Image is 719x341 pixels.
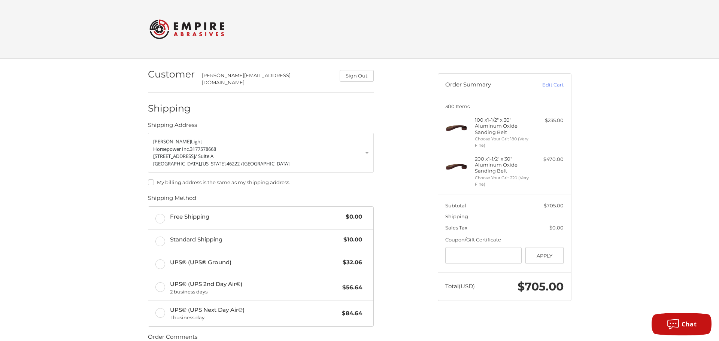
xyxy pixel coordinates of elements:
[339,258,362,267] span: $32.06
[526,81,564,89] a: Edit Cart
[525,247,564,264] button: Apply
[170,288,339,296] span: 2 business days
[445,213,468,219] span: Shipping
[534,156,564,163] div: $470.00
[149,15,224,44] img: Empire Abrasives
[475,117,532,135] h4: 100 x 1-1/2" x 30" Aluminum Oxide Sanding Belt
[227,160,243,167] span: 46222 /
[445,81,526,89] h3: Order Summary
[153,153,195,159] span: [STREET_ADDRESS]
[191,138,202,145] span: Light
[560,213,564,219] span: --
[445,247,522,264] input: Gift Certificate or Coupon Code
[202,72,332,86] div: [PERSON_NAME][EMAIL_ADDRESS][DOMAIN_NAME]
[148,121,197,133] legend: Shipping Address
[201,160,227,167] span: [US_STATE],
[148,103,192,114] h2: Shipping
[475,156,532,174] h4: 200 x 1-1/2" x 30" Aluminum Oxide Sanding Belt
[243,160,289,167] span: [GEOGRAPHIC_DATA]
[153,146,190,152] span: Horsepower Inc.
[652,313,712,335] button: Chat
[544,203,564,208] span: $705.00
[148,68,195,80] h2: Customer
[475,136,532,148] li: Choose Your Grit 180 (Very Fine)
[153,160,201,167] span: [GEOGRAPHIC_DATA],
[170,280,339,296] span: UPS® (UPS 2nd Day Air®)
[445,103,564,109] h3: 300 Items
[339,309,362,318] span: $84.64
[518,280,564,293] span: $705.00
[148,133,374,173] a: Enter or select a different address
[170,258,339,267] span: UPS® (UPS® Ground)
[342,213,362,221] span: $0.00
[153,138,191,145] span: [PERSON_NAME]
[534,117,564,124] div: $235.00
[170,235,340,244] span: Standard Shipping
[682,320,697,328] span: Chat
[170,314,339,322] span: 1 business day
[190,146,216,152] span: 3177578668
[340,235,362,244] span: $10.00
[445,236,564,244] div: Coupon/Gift Certificate
[170,306,339,322] span: UPS® (UPS Next Day Air®)
[445,225,467,231] span: Sales Tax
[445,283,475,290] span: Total (USD)
[475,175,532,187] li: Choose Your Grit 220 (Very Fine)
[148,194,196,206] legend: Shipping Method
[549,225,564,231] span: $0.00
[340,70,374,82] button: Sign Out
[339,283,362,292] span: $56.64
[195,153,213,159] span: / Suite A
[170,213,342,221] span: Free Shipping
[148,179,374,185] label: My billing address is the same as my shipping address.
[445,203,466,208] span: Subtotal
